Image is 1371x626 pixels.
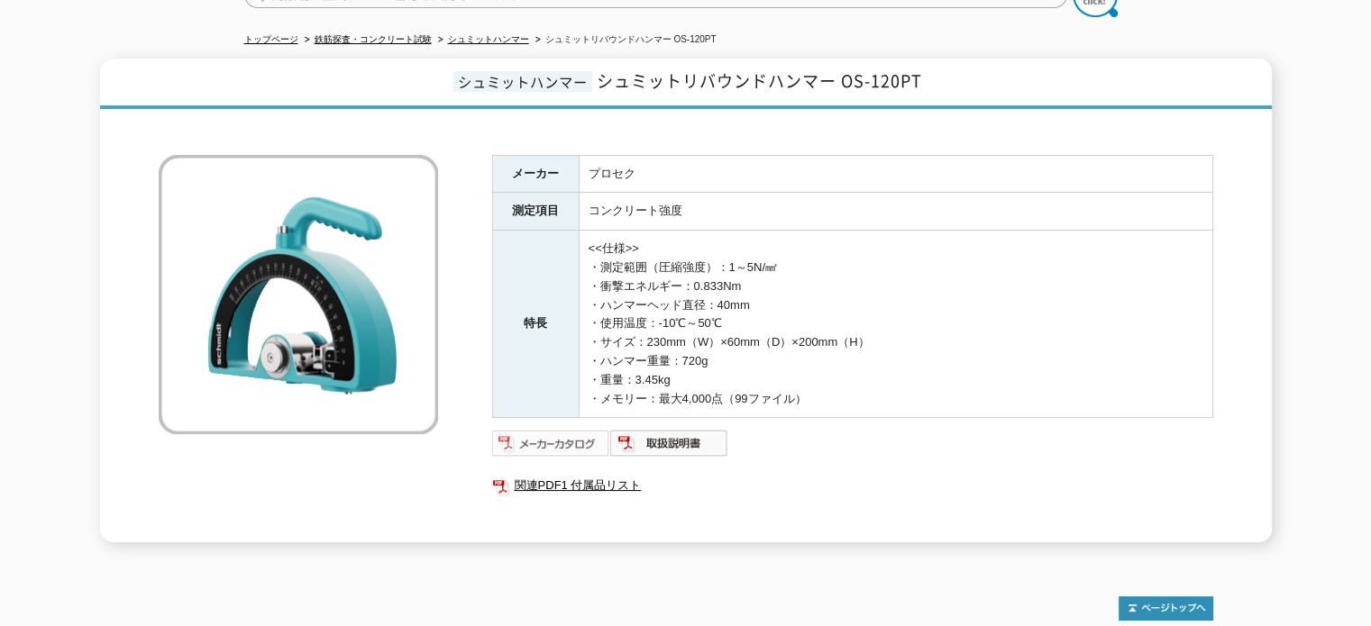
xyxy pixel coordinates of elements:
li: シュミットリバウンドハンマー OS-120PT [532,31,717,50]
span: シュミットリバウンドハンマー OS-120PT [597,68,922,93]
a: 関連PDF1 付属品リスト [492,474,1213,497]
td: コンクリート強度 [579,193,1212,231]
a: 取扱説明書 [610,441,728,455]
a: 鉄筋探査・コンクリート試験 [315,34,432,44]
span: シュミットハンマー [453,71,592,92]
a: トップページ [244,34,298,44]
th: メーカー [492,155,579,193]
th: 特長 [492,231,579,418]
img: 取扱説明書 [610,429,728,458]
img: メーカーカタログ [492,429,610,458]
th: 測定項目 [492,193,579,231]
img: トップページへ [1119,596,1213,621]
td: <<仕様>> ・測定範囲（圧縮強度）：1～5N/㎟ ・衝撃エネルギー：0.833Nm ・ハンマーヘッド直径：40mm ・使用温度：-10℃～50℃ ・サイズ：230mm（W）×60mm（D）×2... [579,231,1212,418]
td: プロセク [579,155,1212,193]
img: シュミットリバウンドハンマー OS-120PT [159,155,438,434]
a: シュミットハンマー [448,34,529,44]
a: メーカーカタログ [492,441,610,455]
